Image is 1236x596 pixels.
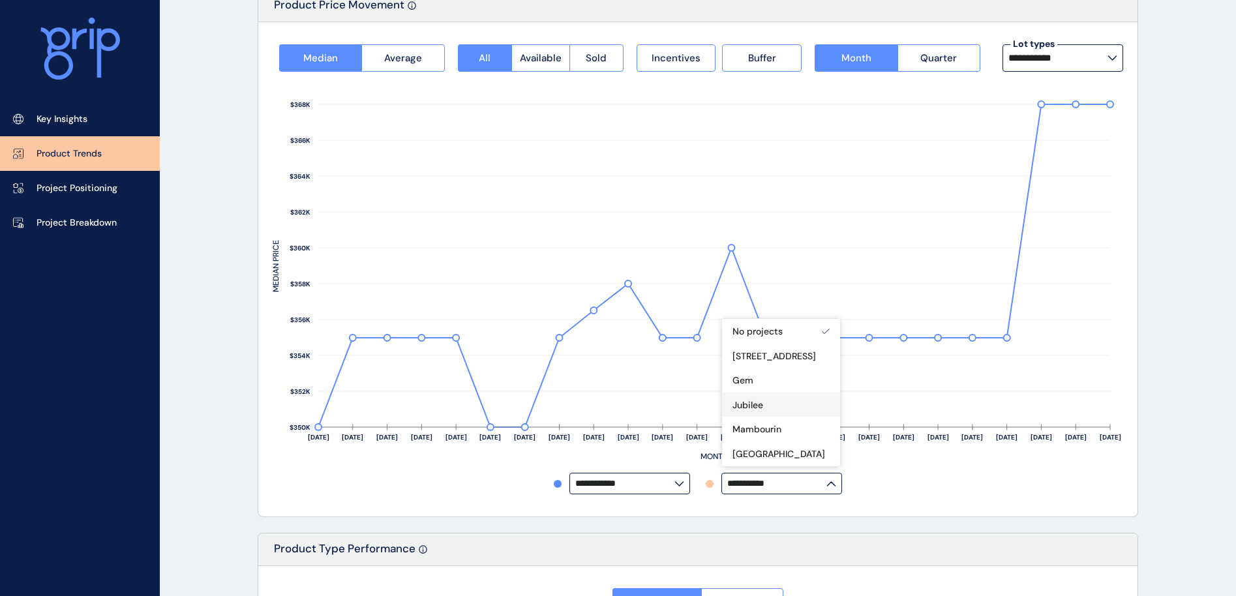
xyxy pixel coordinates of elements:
label: Lot types [1010,38,1057,51]
span: Quarter [920,52,957,65]
text: MONTH [701,451,728,462]
p: Jubilee [732,399,763,412]
span: Sold [586,52,607,65]
p: Gem [732,374,753,387]
text: [DATE] [445,433,467,441]
text: $354K [290,351,310,360]
text: $360K [290,244,310,252]
span: Available [520,52,562,65]
text: [DATE] [583,433,605,441]
text: [DATE] [1065,433,1087,441]
span: Median [303,52,338,65]
p: [STREET_ADDRESS] [732,350,816,363]
text: [DATE] [549,433,570,441]
text: [DATE] [893,433,914,441]
text: $350K [290,423,310,432]
span: Buffer [748,52,776,65]
button: Sold [569,44,624,72]
button: Available [511,44,569,72]
text: [DATE] [961,433,983,441]
text: [DATE] [618,433,639,441]
text: [DATE] [308,433,329,441]
text: [DATE] [514,433,535,441]
text: [DATE] [927,433,949,441]
button: Median [279,44,361,72]
button: Quarter [897,44,980,72]
p: No projects [732,325,783,338]
text: [DATE] [479,433,501,441]
text: [DATE] [411,433,432,441]
text: [DATE] [996,433,1017,441]
text: $352K [290,387,310,396]
text: [DATE] [342,433,363,441]
span: Average [384,52,422,65]
text: [DATE] [858,433,880,441]
span: All [479,52,490,65]
text: $356K [290,316,310,324]
p: Key Insights [37,113,87,126]
text: [DATE] [686,433,708,441]
p: Product Trends [37,147,102,160]
text: $366K [290,136,310,145]
p: [GEOGRAPHIC_DATA] [732,448,825,461]
text: [DATE] [1031,433,1052,441]
button: Incentives [637,44,716,72]
text: [DATE] [1100,433,1121,441]
text: $368K [290,100,310,109]
text: [DATE] [721,433,742,441]
span: Month [841,52,871,65]
p: Project Breakdown [37,216,117,230]
text: $358K [290,280,310,288]
button: Average [361,44,444,72]
button: All [458,44,511,72]
p: Mambourin [732,423,781,436]
span: Incentives [652,52,701,65]
text: $364K [290,172,310,181]
p: Product Type Performance [274,541,415,565]
p: Project Positioning [37,182,117,195]
text: MEDIAN PRICE [271,240,281,292]
text: [DATE] [376,433,398,441]
button: Buffer [722,44,802,72]
text: [DATE] [652,433,673,441]
text: $362K [290,208,310,216]
button: Month [815,44,897,72]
